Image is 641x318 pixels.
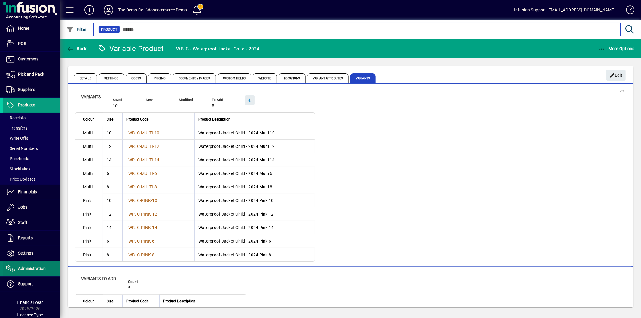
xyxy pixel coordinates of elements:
[212,104,214,109] span: 5
[6,156,30,161] span: Pricebooks
[621,1,633,21] a: Knowledge Base
[194,221,315,234] td: Waterproof Jacket Child - 2024 Pink 14
[128,198,157,203] span: WPJC-PINK-10
[597,43,636,54] button: More Options
[3,143,60,154] a: Serial Numbers
[18,57,38,61] span: Customers
[3,215,60,230] a: Staff
[18,251,33,255] span: Settings
[126,157,161,163] a: WPJC-MULTI-14
[212,98,236,102] span: To Add
[126,298,148,304] span: Product Code
[198,116,307,123] div: Product Description
[83,298,94,304] span: Colour
[83,116,99,123] div: Colour
[245,95,255,105] button: Show missing variants
[103,234,122,248] td: 6
[126,170,159,177] a: WPJC-MULTI-6
[3,154,60,164] a: Pricebooks
[126,211,159,217] a: WPJC-PINK-12
[75,140,103,153] td: Multi
[3,82,60,97] a: Suppliers
[103,207,122,221] td: 12
[126,238,157,244] a: WPJC-PINK-6
[75,234,103,248] td: Pink
[173,73,216,83] span: Documents / Images
[83,298,99,304] div: Colour
[75,167,103,180] td: Multi
[194,140,315,153] td: Waterproof Jacket Child - 2024 Multi 12
[103,140,122,153] td: 12
[75,126,103,140] td: Multi
[107,298,119,304] div: Size
[3,67,60,82] a: Pick and Pack
[17,300,43,305] span: Financial Year
[176,44,260,54] div: WPJC - Waterproof Jacket Child - 2024
[179,98,203,102] span: Modified
[103,194,122,207] td: 10
[126,116,191,123] div: Product Code
[75,207,103,221] td: Pink
[98,44,164,54] div: Variable Product
[198,116,230,123] span: Product Description
[218,73,251,83] span: Custom Fields
[118,5,187,15] div: The Demo Co - Woocommerce Demo
[126,130,161,136] a: WPJC-MULTI-10
[81,94,101,99] span: Variants
[126,252,157,258] a: WPJC-PINK-8
[101,26,117,32] span: Product
[128,225,157,230] span: WPJC-PINK-14
[126,73,147,83] span: Costs
[107,298,113,304] span: Size
[126,298,156,304] div: Product Code
[18,220,27,225] span: Staff
[610,70,623,80] span: Edit
[3,231,60,246] a: Reports
[18,189,37,194] span: Financials
[606,70,626,81] button: Edit
[194,234,315,248] td: Waterproof Jacket Child - 2024 Pink 6
[126,116,148,123] span: Product Code
[18,26,29,31] span: Home
[598,46,635,51] span: More Options
[66,27,87,32] span: Filter
[307,73,349,83] span: Variant Attributes
[194,167,315,180] td: Waterproof Jacket Child - 2024 Multi 6
[66,46,87,51] span: Back
[163,298,195,304] span: Product Description
[194,180,315,194] td: Waterproof Jacket Child - 2024 Multi 8
[3,133,60,143] a: Write Offs
[107,116,119,123] div: Size
[3,113,60,123] a: Receipts
[80,5,99,15] button: Add
[65,43,88,54] button: Back
[3,52,60,67] a: Customers
[128,185,157,189] span: WPJC-MULTI-8
[194,153,315,167] td: Waterproof Jacket Child - 2024 Multi 14
[194,126,315,140] td: Waterproof Jacket Child - 2024 Multi 10
[6,167,30,171] span: Stocktakes
[103,221,122,234] td: 14
[253,73,277,83] span: Website
[74,73,97,83] span: Details
[18,281,33,286] span: Support
[75,180,103,194] td: Multi
[194,207,315,221] td: Waterproof Jacket Child - 2024 Pink 12
[103,248,122,261] td: 8
[128,171,157,176] span: WPJC-MULTI-6
[113,98,137,102] span: Saved
[99,5,118,15] button: Profile
[6,115,26,120] span: Receipts
[18,87,35,92] span: Suppliers
[3,164,60,174] a: Stocktakes
[126,184,159,190] a: WPJC-MULTI-8
[3,261,60,276] a: Administration
[103,126,122,140] td: 10
[3,174,60,184] a: Price Updates
[3,21,60,36] a: Home
[6,146,38,151] span: Serial Numbers
[75,248,103,261] td: Pink
[194,248,315,261] td: Waterproof Jacket Child - 2024 Pink 8
[18,72,44,77] span: Pick and Pack
[194,194,315,207] td: Waterproof Jacket Child - 2024 Pink 10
